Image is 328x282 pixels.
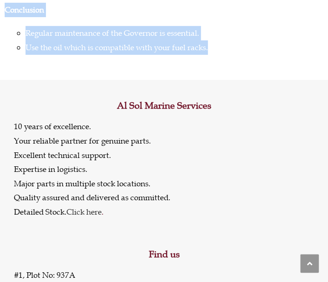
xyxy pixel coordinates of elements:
h2: Al Sol Marine Services [14,101,314,110]
h2: Find us [14,249,314,259]
li: Use the oil which is compatible with your fuel racks. [26,40,323,55]
p: 10 years of excellence. Your reliable partner for genuine parts. Excellent technical support. Exp... [14,119,170,219]
li: Regular maintenance of the Governor is essential. [26,26,323,40]
span: . [66,207,103,217]
a: Scroll to the top of the page [300,254,319,273]
a: Click here [66,207,102,217]
strong: Conclusion [5,5,44,15]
